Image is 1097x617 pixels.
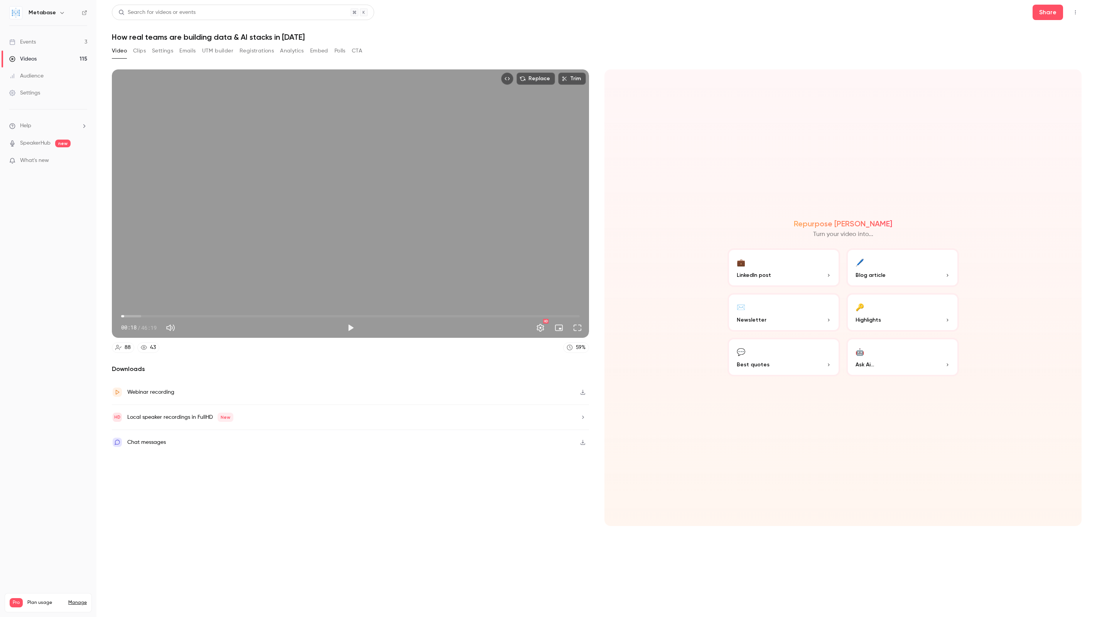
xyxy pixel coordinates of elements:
[310,45,328,57] button: Embed
[846,338,959,376] button: 🤖Ask Ai...
[856,301,864,313] div: 🔑
[737,361,770,369] span: Best quotes
[794,219,892,228] h2: Repurpose [PERSON_NAME]
[9,72,44,80] div: Audience
[55,140,71,147] span: new
[533,320,548,335] button: Settings
[121,324,157,332] div: 00:18
[20,139,51,147] a: SpeakerHub
[9,89,40,97] div: Settings
[856,346,864,357] div: 🤖
[352,45,362,57] button: CTA
[846,293,959,332] button: 🔑Highlights
[218,413,233,422] span: New
[137,342,159,353] a: 43
[152,45,173,57] button: Settings
[737,301,745,313] div: ✉️
[280,45,304,57] button: Analytics
[9,55,37,63] div: Videos
[118,8,196,17] div: Search for videos or events
[543,319,548,324] div: HD
[137,324,140,332] span: /
[10,598,23,607] span: Pro
[727,248,840,287] button: 💼LinkedIn post
[856,316,881,324] span: Highlights
[133,45,146,57] button: Clips
[9,122,87,130] li: help-dropdown-opener
[202,45,233,57] button: UTM builder
[501,72,513,85] button: Embed video
[727,293,840,332] button: ✉️Newsletter
[127,388,174,397] div: Webinar recording
[846,248,959,287] button: 🖊️Blog article
[558,72,586,85] button: Trim
[737,346,745,357] div: 💬
[20,157,49,165] span: What's new
[727,338,840,376] button: 💬Best quotes
[240,45,274,57] button: Registrations
[1069,6,1082,19] button: Top Bar Actions
[29,9,56,17] h6: Metabase
[1033,5,1063,20] button: Share
[563,342,589,353] a: 59%
[737,316,766,324] span: Newsletter
[856,256,864,268] div: 🖊️
[150,344,156,352] div: 43
[141,324,157,332] span: 46:19
[127,438,166,447] div: Chat messages
[856,361,874,369] span: Ask Ai...
[551,320,567,335] button: Turn on miniplayer
[163,320,178,335] button: Mute
[9,38,36,46] div: Events
[78,157,87,164] iframe: Noticeable Trigger
[121,324,137,332] span: 00:18
[127,413,233,422] div: Local speaker recordings in FullHD
[334,45,346,57] button: Polls
[112,342,134,353] a: 88
[112,32,1082,42] h1: How real teams are building data & AI stacks in [DATE]
[20,122,31,130] span: Help
[125,344,131,352] div: 88
[576,344,586,352] div: 59 %
[516,72,555,85] button: Replace
[737,271,771,279] span: LinkedIn post
[856,271,886,279] span: Blog article
[68,600,87,606] a: Manage
[10,7,22,19] img: Metabase
[112,45,127,57] button: Video
[112,364,589,374] h2: Downloads
[570,320,585,335] button: Full screen
[343,320,358,335] button: Play
[179,45,196,57] button: Emails
[27,600,64,606] span: Plan usage
[813,230,873,239] p: Turn your video into...
[737,256,745,268] div: 💼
